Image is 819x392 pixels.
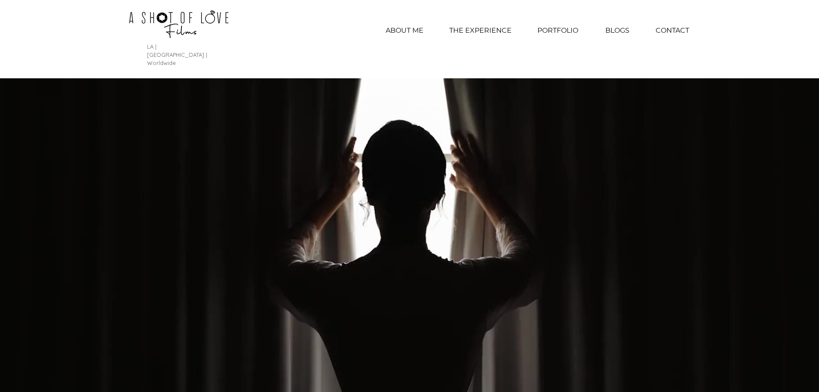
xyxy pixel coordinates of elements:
[601,20,634,41] p: BLOGS
[147,43,207,66] span: LA | [GEOGRAPHIC_DATA] | Worldwide
[592,20,643,41] a: BLOGS
[651,20,693,41] p: CONTACT
[372,20,437,41] a: ABOUT ME
[372,20,702,41] nav: Site
[524,20,592,41] div: PORTFOLIO
[437,20,524,41] a: THE EXPERIENCE
[643,20,702,41] a: CONTACT
[381,20,428,41] p: ABOUT ME
[533,20,583,41] p: PORTFOLIO
[445,20,516,41] p: THE EXPERIENCE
